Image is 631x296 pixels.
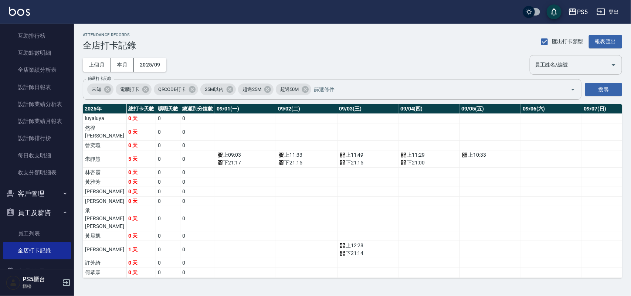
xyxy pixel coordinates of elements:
label: 篩選打卡記錄 [88,76,111,81]
span: 超過50M [276,86,303,93]
td: [PERSON_NAME] [83,241,126,258]
td: 0 天 [126,268,156,278]
td: 0 [180,268,215,278]
th: 09/01(一) [215,104,276,114]
div: 下 21:17 [217,159,274,167]
td: 鄭博霖 [83,278,126,287]
button: 客戶管理 [3,184,71,203]
a: 員工列表 [3,225,71,242]
td: 0 [156,114,180,123]
td: 0 [180,187,215,197]
td: 0 [156,241,180,258]
div: PS5 [577,7,588,17]
td: 曾奕瑄 [83,141,126,150]
div: 上 11:49 [339,151,397,159]
th: 09/04(四) [398,104,460,114]
a: 收支分類明細表 [3,164,71,181]
td: 然徨[PERSON_NAME] [83,123,126,141]
img: Person [6,275,21,290]
a: 每日收支明細 [3,147,71,164]
td: 0 [156,123,180,141]
h3: 全店打卡記錄 [83,40,136,51]
td: 0 [156,268,180,278]
td: 0 [180,231,215,241]
td: 5 天 [126,150,156,168]
td: 0 [156,231,180,241]
span: 電腦打卡 [116,86,144,93]
div: 上 12:28 [339,242,397,249]
a: 全店業績分析表 [3,61,71,78]
td: 朱靜慧 [83,150,126,168]
p: 櫃檯 [23,283,60,290]
button: 報表匯出 [589,35,622,48]
td: 0 [180,168,215,177]
div: 上 11:33 [278,151,335,159]
td: 0 天 [126,187,156,197]
span: 匯出打卡類型 [552,38,583,45]
a: 設計師日報表 [3,79,71,96]
button: 上個月 [83,58,111,72]
td: 0 天 [126,177,156,187]
td: 0 天 [126,168,156,177]
th: 09/05(五) [460,104,521,114]
a: 設計師排行榜 [3,130,71,147]
a: 設計師業績月報表 [3,113,71,130]
td: 0 [156,258,180,268]
th: 2025 年 [83,104,126,114]
td: 0 [180,206,215,231]
td: 0 [180,114,215,123]
h2: ATTENDANCE RECORDS [83,33,136,37]
td: 0 [180,241,215,258]
td: 0 [156,177,180,187]
td: 黃雅芳 [83,177,126,187]
h5: PS5櫃台 [23,276,60,283]
td: 0 [156,150,180,168]
td: 0 [180,150,215,168]
div: 上 09:03 [217,151,274,159]
td: [PERSON_NAME] [83,197,126,206]
button: 2025/09 [134,58,166,72]
button: Open [608,59,620,71]
div: 下 21:14 [339,249,397,257]
th: 曠職天數 [156,104,180,114]
div: 超過25M [238,84,274,95]
button: 員工及薪資 [3,203,71,222]
button: 商品管理 [3,262,71,282]
td: 0 天 [126,278,156,287]
button: 搜尋 [585,83,622,96]
a: 互助排行榜 [3,27,71,44]
th: 09/02(二) [276,104,337,114]
td: 0 [180,278,215,287]
td: 0 天 [126,258,156,268]
td: 0 天 [126,197,156,206]
button: 登出 [594,5,622,19]
button: 本月 [111,58,134,72]
img: Logo [9,7,30,16]
div: 下 21:00 [400,159,458,167]
td: 林杏霞 [83,168,126,177]
div: QRCODE打卡 [154,84,199,95]
td: 0 [156,187,180,197]
div: 上 11:29 [400,151,458,159]
a: 設計師業績分析表 [3,96,71,113]
th: 總遲到分鐘數 [180,104,215,114]
span: 25M以內 [200,86,228,93]
td: 0 [156,197,180,206]
td: 0 [156,206,180,231]
div: 下 21:15 [278,159,335,167]
td: 0 天 [126,123,156,141]
button: save [547,4,562,19]
td: 1 天 [126,241,156,258]
td: 0 [180,197,215,206]
td: 0 [180,141,215,150]
th: 09/03(三) [337,104,398,114]
td: 0 天 [126,231,156,241]
td: 許芳綺 [83,258,126,268]
td: 承[PERSON_NAME][PERSON_NAME] [83,206,126,231]
td: 0 天 [126,141,156,150]
td: 0 [156,168,180,177]
td: 0 [156,278,180,287]
div: 超過50M [276,84,311,95]
button: PS5 [565,4,591,20]
a: 全店打卡記錄 [3,242,71,259]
